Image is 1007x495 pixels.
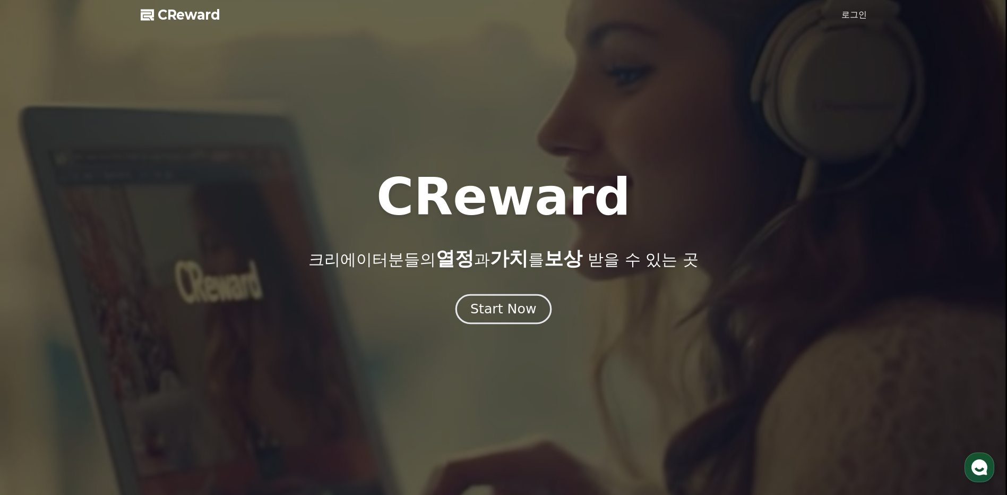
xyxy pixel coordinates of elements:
span: 열정 [436,247,474,269]
span: CReward [158,6,220,23]
div: Start Now [470,300,536,318]
span: 설정 [164,353,177,361]
a: 대화 [70,337,137,363]
a: 로그인 [841,8,867,21]
h1: CReward [376,172,631,223]
span: 가치 [490,247,528,269]
span: 대화 [97,353,110,362]
a: 홈 [3,337,70,363]
span: 홈 [33,353,40,361]
span: 보상 [544,247,582,269]
a: 설정 [137,337,204,363]
button: Start Now [455,294,552,325]
p: 크리에이터분들의 과 를 받을 수 있는 곳 [308,248,698,269]
a: Start Now [458,305,549,315]
a: CReward [141,6,220,23]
